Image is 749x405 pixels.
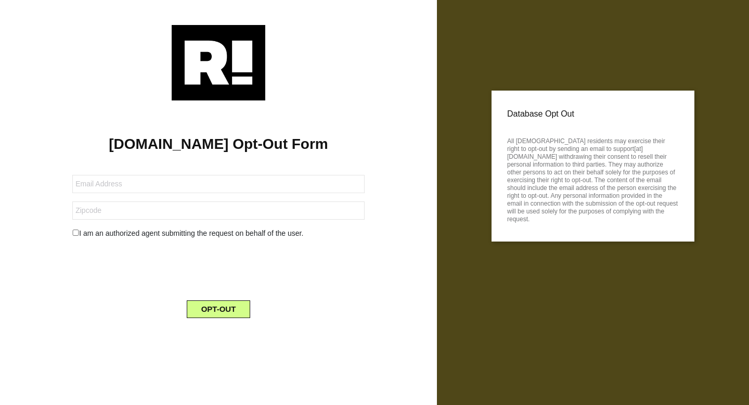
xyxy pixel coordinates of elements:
input: Email Address [72,175,365,193]
iframe: reCAPTCHA [139,247,298,288]
img: Retention.com [172,25,265,100]
p: All [DEMOGRAPHIC_DATA] residents may exercise their right to opt-out by sending an email to suppo... [507,134,679,223]
input: Zipcode [72,201,365,220]
h1: [DOMAIN_NAME] Opt-Out Form [16,135,421,153]
div: I am an authorized agent submitting the request on behalf of the user. [64,228,372,239]
button: OPT-OUT [187,300,251,318]
p: Database Opt Out [507,106,679,122]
